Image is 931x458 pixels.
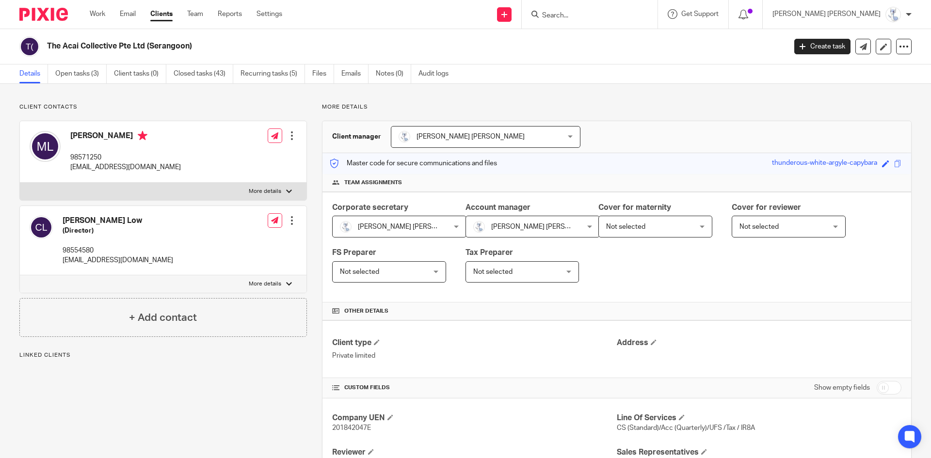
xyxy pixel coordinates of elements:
a: Reports [218,9,242,19]
a: Recurring tasks (5) [241,64,305,83]
span: Get Support [681,11,719,17]
p: Private limited [332,351,617,361]
h4: Sales Representatives [617,447,901,458]
h4: + Add contact [129,310,197,325]
h4: Company UEN [332,413,617,423]
a: Emails [341,64,369,83]
a: Work [90,9,105,19]
img: svg%3E [30,216,53,239]
a: Closed tasks (43) [174,64,233,83]
p: Master code for secure communications and files [330,158,497,168]
p: [EMAIL_ADDRESS][DOMAIN_NAME] [70,162,181,172]
p: Client contacts [19,103,307,111]
span: [PERSON_NAME] [PERSON_NAME] [358,223,466,230]
a: Clients [150,9,173,19]
a: Details [19,64,48,83]
p: More details [322,103,912,111]
img: svg%3E [19,36,40,57]
h4: Reviewer [332,447,617,458]
a: Notes (0) [376,64,411,83]
h4: Line Of Services [617,413,901,423]
img: images.jfif [885,7,901,22]
h4: Client type [332,338,617,348]
span: FS Preparer [332,249,376,256]
span: Cover for reviewer [732,204,801,211]
span: Tax Preparer [465,249,513,256]
span: Not selected [473,268,513,275]
h4: [PERSON_NAME] [70,131,181,143]
p: More details [249,188,281,195]
a: Create task [794,39,851,54]
p: [EMAIL_ADDRESS][DOMAIN_NAME] [63,255,173,265]
span: [PERSON_NAME] [PERSON_NAME] [417,133,525,140]
h2: The Acai Collective Pte Ltd (Serangoon) [47,41,633,51]
i: Primary [138,131,147,141]
a: Email [120,9,136,19]
a: Files [312,64,334,83]
a: Client tasks (0) [114,64,166,83]
a: Settings [257,9,282,19]
img: svg%3E [30,131,61,162]
p: Linked clients [19,351,307,359]
a: Team [187,9,203,19]
span: Not selected [606,223,645,230]
img: images.jfif [340,221,352,233]
span: CS (Standard)/Acc (Quarterly)/UFS /Tax / IR8A [617,425,755,431]
h4: Address [617,338,901,348]
p: [PERSON_NAME] [PERSON_NAME] [772,9,881,19]
p: More details [249,280,281,288]
h3: Client manager [332,132,381,142]
span: [PERSON_NAME] [PERSON_NAME] [491,223,599,230]
span: Team assignments [344,179,402,187]
span: Account manager [465,204,530,211]
h4: CUSTOM FIELDS [332,384,617,392]
input: Search [541,12,628,20]
span: 201842047E [332,425,371,431]
span: Other details [344,307,388,315]
a: Open tasks (3) [55,64,107,83]
h5: (Director) [63,226,173,236]
div: thunderous-white-argyle-capybara [772,158,877,169]
img: images.jfif [473,221,485,233]
img: Pixie [19,8,68,21]
span: Cover for maternity [598,204,671,211]
img: images.jfif [399,131,410,142]
h4: [PERSON_NAME] Low [63,216,173,226]
span: Corporate secretary [332,204,408,211]
p: 98571250 [70,153,181,162]
a: Audit logs [418,64,456,83]
p: 98554580 [63,246,173,255]
span: Not selected [739,223,779,230]
span: Not selected [340,268,379,275]
label: Show empty fields [814,383,870,393]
